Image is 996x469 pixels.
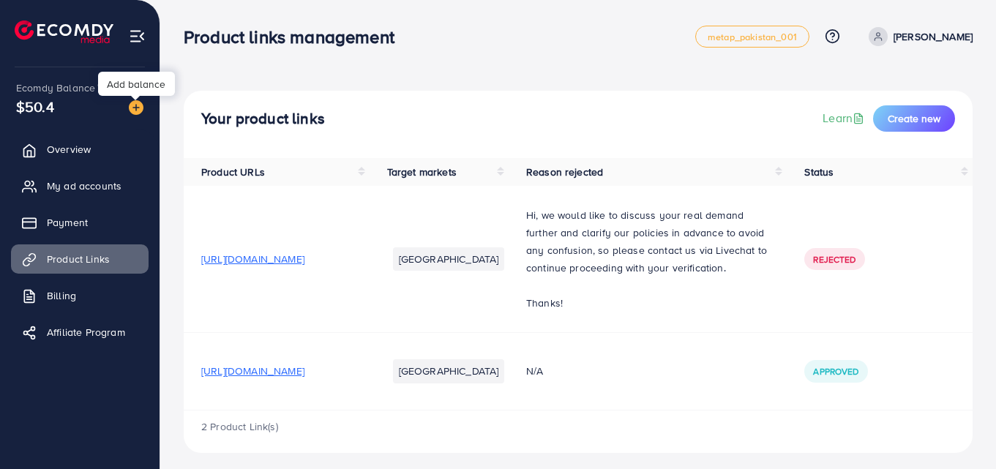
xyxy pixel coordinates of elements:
[201,419,278,434] span: 2 Product Link(s)
[526,294,769,312] p: Thanks!
[708,32,797,42] span: metap_pakistan_001
[47,325,125,339] span: Affiliate Program
[129,100,143,115] img: image
[98,72,175,96] div: Add balance
[184,26,406,48] h3: Product links management
[387,165,457,179] span: Target markets
[201,364,304,378] span: [URL][DOMAIN_NAME]
[894,28,973,45] p: [PERSON_NAME]
[11,244,149,274] a: Product Links
[695,26,809,48] a: metap_pakistan_001
[16,96,54,117] span: $50.4
[129,28,146,45] img: menu
[526,165,603,179] span: Reason rejected
[11,318,149,347] a: Affiliate Program
[813,253,855,266] span: Rejected
[11,208,149,237] a: Payment
[47,179,121,193] span: My ad accounts
[934,403,985,458] iframe: Chat
[873,105,955,132] button: Create new
[201,110,325,128] h4: Your product links
[47,142,91,157] span: Overview
[201,165,265,179] span: Product URLs
[863,27,973,46] a: [PERSON_NAME]
[47,252,110,266] span: Product Links
[47,288,76,303] span: Billing
[813,365,858,378] span: Approved
[393,247,505,271] li: [GEOGRAPHIC_DATA]
[393,359,505,383] li: [GEOGRAPHIC_DATA]
[15,20,113,43] img: logo
[201,252,304,266] span: [URL][DOMAIN_NAME]
[11,281,149,310] a: Billing
[16,80,95,95] span: Ecomdy Balance
[11,171,149,200] a: My ad accounts
[47,215,88,230] span: Payment
[823,110,867,127] a: Learn
[804,165,834,179] span: Status
[526,364,543,378] span: N/A
[888,111,940,126] span: Create new
[11,135,149,164] a: Overview
[526,206,769,277] p: Hi, we would like to discuss your real demand further and clarify our policies in advance to avoi...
